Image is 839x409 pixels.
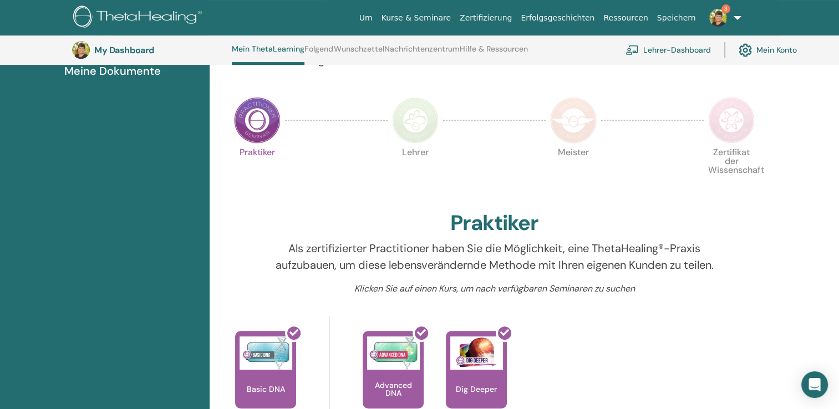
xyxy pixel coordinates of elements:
img: Master [550,97,597,144]
img: Certificate of Science [708,97,755,144]
img: Dig Deeper [450,336,503,370]
span: Meine Dokumente [64,63,161,79]
h3: My Dashboard [94,45,205,55]
img: chalkboard-teacher.svg [626,45,639,55]
a: Mein Konto [739,38,797,62]
p: Praktiker [234,148,281,195]
p: Meister [550,148,597,195]
p: Als zertifizierter Practitioner haben Sie die Möglichkeit, eine ThetaHealing®-Praxis aufzubauen, ... [275,240,714,273]
a: Um [355,8,377,28]
a: Ressourcen [599,8,652,28]
img: Instructor [392,97,439,144]
a: Hilfe & Ressourcen [460,44,528,62]
a: Wunschzettel [334,44,384,62]
img: Practitioner [234,97,281,144]
p: Lehrer [392,148,439,195]
a: Folgend [304,44,333,62]
a: Nachrichtenzentrum [384,44,460,62]
a: Mein ThetaLearning [232,44,304,65]
a: Lehrer-Dashboard [626,38,711,62]
img: logo.png [73,6,206,30]
img: Advanced DNA [367,336,420,370]
div: Open Intercom Messenger [801,371,828,398]
img: cog.svg [739,40,752,59]
img: Basic DNA [240,336,292,370]
p: Klicken Sie auf einen Kurs, um nach verfügbaren Seminaren zu suchen [275,282,714,295]
a: Erfolgsgeschichten [516,8,599,28]
h2: Praktiker [450,211,538,236]
a: Zertifizierung [455,8,516,28]
img: default.jpg [709,9,727,27]
span: 3 [721,4,730,13]
img: default.jpg [72,41,90,59]
a: Speichern [653,8,700,28]
p: Dig Deeper [451,385,501,393]
p: Advanced DNA [363,381,424,397]
a: Kurse & Seminare [377,8,455,28]
p: Zertifikat der Wissenschaft [708,148,755,195]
